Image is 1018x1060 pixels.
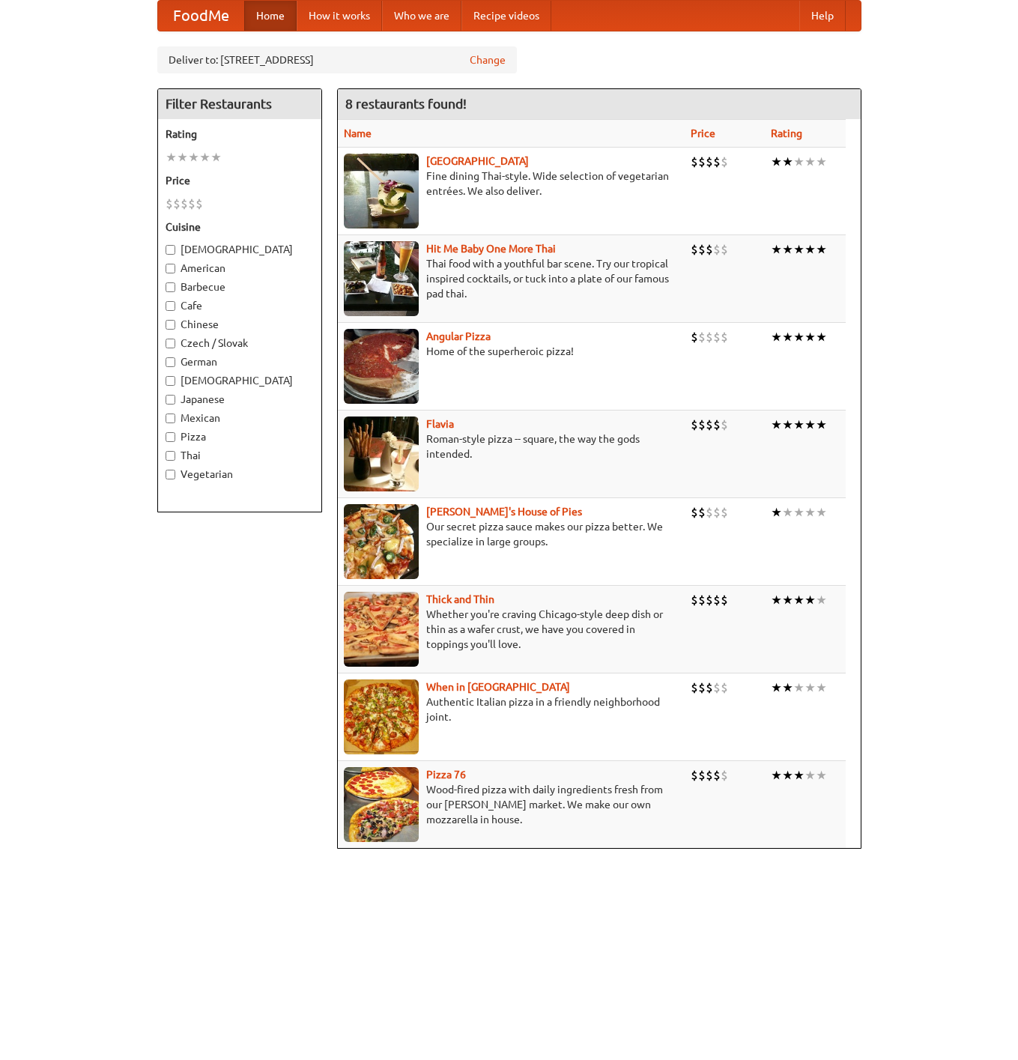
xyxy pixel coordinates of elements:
[691,241,698,258] li: $
[706,417,713,433] li: $
[166,245,175,255] input: [DEMOGRAPHIC_DATA]
[470,52,506,67] a: Change
[771,329,782,345] li: ★
[344,154,419,228] img: satay.jpg
[691,767,698,784] li: $
[166,196,173,212] li: $
[771,767,782,784] li: ★
[782,767,793,784] li: ★
[771,679,782,696] li: ★
[805,679,816,696] li: ★
[344,679,419,754] img: wheninrome.jpg
[344,344,679,359] p: Home of the superheroic pizza!
[166,451,175,461] input: Thai
[698,329,706,345] li: $
[721,504,728,521] li: $
[297,1,382,31] a: How it works
[344,592,419,667] img: thick.jpg
[166,336,314,351] label: Czech / Slovak
[344,256,679,301] p: Thai food with a youthful bar scene. Try our tropical inspired cocktails, or tuck into a plate of...
[698,241,706,258] li: $
[782,329,793,345] li: ★
[706,767,713,784] li: $
[344,504,419,579] img: luigis.jpg
[166,373,314,388] label: [DEMOGRAPHIC_DATA]
[196,196,203,212] li: $
[166,242,314,257] label: [DEMOGRAPHIC_DATA]
[816,329,827,345] li: ★
[782,241,793,258] li: ★
[166,357,175,367] input: German
[426,681,570,693] b: When in [GEOGRAPHIC_DATA]
[691,679,698,696] li: $
[344,127,372,139] a: Name
[799,1,846,31] a: Help
[805,417,816,433] li: ★
[782,504,793,521] li: ★
[713,679,721,696] li: $
[344,767,419,842] img: pizza76.jpg
[816,241,827,258] li: ★
[713,592,721,608] li: $
[199,149,210,166] li: ★
[782,679,793,696] li: ★
[793,241,805,258] li: ★
[771,504,782,521] li: ★
[721,679,728,696] li: $
[166,392,314,407] label: Japanese
[426,155,529,167] a: [GEOGRAPHIC_DATA]
[426,769,466,781] a: Pizza 76
[713,329,721,345] li: $
[344,519,679,549] p: Our secret pizza sauce makes our pizza better. We specialize in large groups.
[721,592,728,608] li: $
[721,241,728,258] li: $
[698,504,706,521] li: $
[713,154,721,170] li: $
[793,592,805,608] li: ★
[344,169,679,199] p: Fine dining Thai-style. Wide selection of vegetarian entrées. We also deliver.
[166,432,175,442] input: Pizza
[166,339,175,348] input: Czech / Slovak
[210,149,222,166] li: ★
[158,89,321,119] h4: Filter Restaurants
[698,679,706,696] li: $
[188,196,196,212] li: $
[166,354,314,369] label: German
[426,593,494,605] b: Thick and Thin
[426,330,491,342] a: Angular Pizza
[691,329,698,345] li: $
[461,1,551,31] a: Recipe videos
[166,298,314,313] label: Cafe
[181,196,188,212] li: $
[691,417,698,433] li: $
[805,592,816,608] li: ★
[793,767,805,784] li: ★
[782,154,793,170] li: ★
[344,241,419,316] img: babythai.jpg
[188,149,199,166] li: ★
[177,149,188,166] li: ★
[816,767,827,784] li: ★
[691,504,698,521] li: $
[706,679,713,696] li: $
[344,694,679,724] p: Authentic Italian pizza in a friendly neighborhood joint.
[805,504,816,521] li: ★
[166,149,177,166] li: ★
[805,767,816,784] li: ★
[382,1,461,31] a: Who we are
[713,417,721,433] li: $
[721,329,728,345] li: $
[344,431,679,461] p: Roman-style pizza -- square, the way the gods intended.
[816,679,827,696] li: ★
[816,417,827,433] li: ★
[166,429,314,444] label: Pizza
[345,97,467,111] ng-pluralize: 8 restaurants found!
[691,127,715,139] a: Price
[426,506,582,518] a: [PERSON_NAME]'s House of Pies
[166,376,175,386] input: [DEMOGRAPHIC_DATA]
[793,329,805,345] li: ★
[698,767,706,784] li: $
